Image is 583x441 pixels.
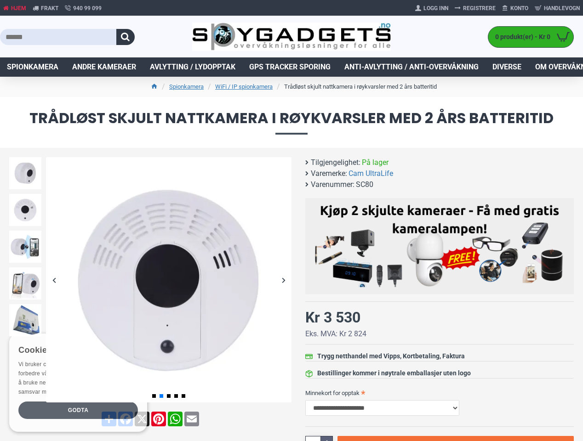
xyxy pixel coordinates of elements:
[311,157,360,168] b: Tilgjengelighet:
[169,82,204,91] a: Spionkamera
[65,57,143,77] a: Andre kameraer
[311,168,347,179] b: Varemerke:
[532,1,583,16] a: Handlevogn
[7,62,58,73] span: Spionkamera
[41,4,58,12] span: Frakt
[9,267,41,300] img: Trådløst skjult nattkamera i røykvarsler med 2 års batteritid - SpyGadgets.no
[150,62,235,73] span: Avlytting / Lydopptak
[312,203,567,287] img: Kjøp 2 skjulte kameraer – Få med gratis kameralampe!
[423,4,448,12] span: Logg Inn
[9,194,41,226] img: Trådløst skjult nattkamera i røykvarsler med 2 års batteritid - SpyGadgets.no
[275,272,291,288] div: Next slide
[174,394,178,398] span: Go to slide 4
[488,27,573,47] a: 0 produkt(er) - Kr 0
[242,57,337,77] a: GPS Tracker Sporing
[317,351,465,361] div: Trygg netthandel med Vipps, Kortbetaling, Faktura
[72,62,136,73] span: Andre kameraer
[488,32,553,42] span: 0 produkt(er) - Kr 0
[46,272,62,288] div: Previous slide
[362,157,389,168] span: På lager
[9,304,41,336] img: Trådløst skjult nattkamera i røykvarsler med 2 års batteritid - SpyGadgets.no
[182,394,185,398] span: Go to slide 5
[486,57,528,77] a: Diverse
[305,385,574,400] label: Minnekort for opptak
[73,4,102,12] span: 940 99 099
[544,4,580,12] span: Handlevogn
[356,179,373,190] span: SC80
[317,368,471,378] div: Bestillinger kommer i nøytrale emballasjer uten logo
[311,179,354,190] b: Varenummer:
[349,168,393,179] a: Cam UltraLife
[337,57,486,77] a: Anti-avlytting / Anti-overvåkning
[305,306,360,328] div: Kr 3 530
[143,57,242,77] a: Avlytting / Lydopptak
[499,1,532,16] a: Konto
[344,62,479,73] span: Anti-avlytting / Anti-overvåkning
[160,394,163,398] span: Go to slide 2
[46,157,291,402] img: Trådløst skjult nattkamera i røykvarsler med 2 års batteritid - SpyGadgets.no
[9,111,574,134] span: Trådløst skjult nattkamera i røykvarsler med 2 års batteritid
[463,4,496,12] span: Registrere
[452,1,499,16] a: Registrere
[152,394,156,398] span: Go to slide 1
[183,412,200,426] a: Email
[18,401,138,419] div: Godta
[9,231,41,263] img: Trådløst skjult nattkamera i røykvarsler med 2 års batteritid - SpyGadgets.no
[510,4,528,12] span: Konto
[167,394,171,398] span: Go to slide 3
[412,1,452,16] a: Logg Inn
[11,4,26,12] span: Hjem
[167,412,183,426] a: WhatsApp
[215,82,273,91] a: WiFi / IP spionkamera
[150,412,167,426] a: Pinterest
[9,157,41,189] img: Trådløst skjult nattkamera i røykvarsler med 2 års batteritid - SpyGadgets.no
[492,62,521,73] span: Diverse
[249,62,331,73] span: GPS Tracker Sporing
[192,23,390,51] img: SpyGadgets.no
